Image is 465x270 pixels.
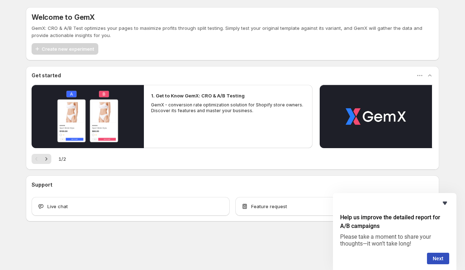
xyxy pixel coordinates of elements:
span: Live chat [47,203,68,210]
h3: Support [32,181,52,188]
div: Help us improve the detailed report for A/B campaigns [340,199,449,264]
p: Please take a moment to share your thoughts—it won’t take long! [340,233,449,247]
p: GemX: CRO & A/B Test optimizes your pages to maximize profits through split testing. Simply test ... [32,24,433,39]
button: Play video [32,85,144,148]
h2: 1. Get to Know GemX: CRO & A/B Testing [151,92,245,99]
p: GemX - conversion rate optimization solution for Shopify store owners. Discover its features and ... [151,102,305,114]
button: Hide survey [441,199,449,207]
h5: Welcome to GemX [32,13,95,22]
button: Next [41,154,51,164]
h3: Get started [32,72,61,79]
span: Feature request [251,203,287,210]
h2: Help us improve the detailed report for A/B campaigns [340,213,449,230]
span: 1 / 2 [58,155,66,163]
nav: Pagination [32,154,51,164]
button: Next question [427,253,449,264]
button: Play video [320,85,432,148]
